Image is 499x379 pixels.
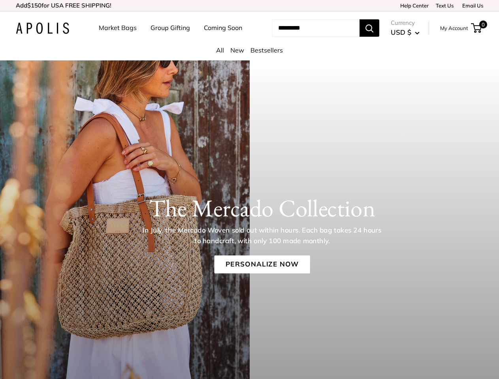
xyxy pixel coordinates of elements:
[27,2,41,9] span: $150
[397,2,429,9] a: Help Center
[140,225,384,246] p: In July, the Mercado Woven sold out within hours. Each bag takes 24 hours to handcraft, with only...
[216,46,224,54] a: All
[391,28,411,36] span: USD $
[151,22,190,34] a: Group Gifting
[360,19,379,37] button: Search
[230,46,244,54] a: New
[391,17,420,28] span: Currency
[204,22,242,34] a: Coming Soon
[214,255,310,274] a: Personalize Now
[250,46,283,54] a: Bestsellers
[479,21,487,28] span: 0
[440,23,468,33] a: My Account
[99,22,137,34] a: Market Bags
[436,2,454,9] a: Text Us
[459,2,483,9] a: Email Us
[391,26,420,39] button: USD $
[472,23,482,33] a: 0
[40,194,484,222] h1: The Mercado Collection
[16,23,69,34] img: Apolis
[272,19,360,37] input: Search...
